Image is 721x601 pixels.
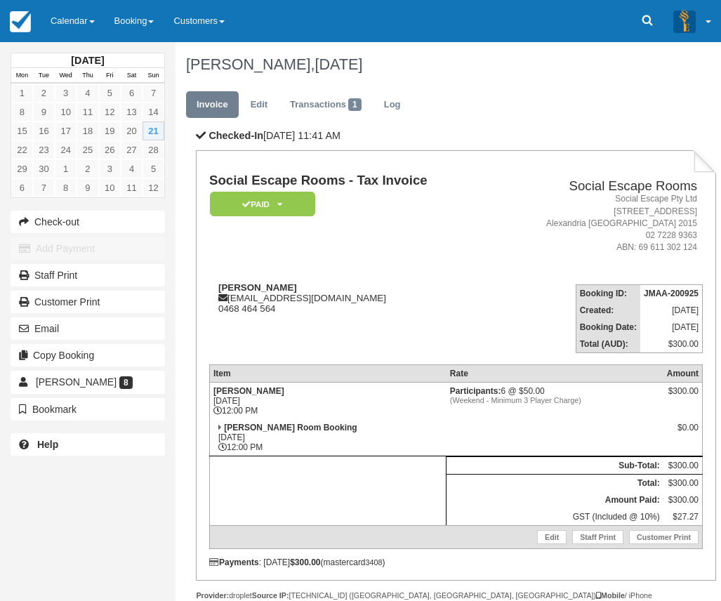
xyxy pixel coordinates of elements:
[99,103,121,121] a: 12
[572,530,623,544] a: Staff Print
[121,68,143,84] th: Sat
[447,457,663,475] th: Sub-Total:
[33,103,55,121] a: 9
[99,178,121,197] a: 10
[121,84,143,103] a: 6
[55,84,77,103] a: 3
[11,264,165,286] a: Staff Print
[644,289,699,298] strong: JMAA-200925
[99,84,121,103] a: 5
[77,178,98,197] a: 9
[11,291,165,313] a: Customer Print
[121,140,143,159] a: 27
[196,590,715,601] div: droplet [TECHNICAL_ID] ([GEOGRAPHIC_DATA], [GEOGRAPHIC_DATA], [GEOGRAPHIC_DATA]) / iPhone
[77,84,98,103] a: 4
[55,121,77,140] a: 17
[143,159,164,178] a: 5
[498,193,697,253] address: Social Escape Pty Ltd [STREET_ADDRESS] Alexandria [GEOGRAPHIC_DATA] 2015 02 7228 9363 ABN: 69 611...
[450,386,501,396] strong: Participants
[77,121,98,140] a: 18
[37,439,58,450] b: Help
[663,508,703,526] td: $27.27
[209,365,446,383] th: Item
[576,285,640,303] th: Booking ID:
[55,140,77,159] a: 24
[11,344,165,366] button: Copy Booking
[11,371,165,393] a: [PERSON_NAME] 8
[121,159,143,178] a: 4
[121,121,143,140] a: 20
[576,302,640,319] th: Created:
[290,557,320,567] strong: $300.00
[576,336,640,353] th: Total (AUD):
[55,159,77,178] a: 1
[576,319,640,336] th: Booking Date:
[667,386,699,407] div: $300.00
[596,591,625,600] strong: Mobile
[121,178,143,197] a: 11
[186,56,706,73] h1: [PERSON_NAME],
[315,55,362,73] span: [DATE]
[209,191,310,217] a: Paid
[33,140,55,159] a: 23
[55,178,77,197] a: 8
[209,130,263,141] b: Checked-In
[663,365,703,383] th: Amount
[11,178,33,197] a: 6
[450,396,660,404] em: (Weekend - Minimum 3 Player Charge)
[143,84,164,103] a: 7
[447,508,663,526] td: GST (Included @ 10%)
[279,91,372,119] a: Transactions1
[99,121,121,140] a: 19
[209,383,446,420] td: [DATE] 12:00 PM
[209,173,492,188] h1: Social Escape Rooms - Tax Invoice
[240,91,278,119] a: Edit
[33,178,55,197] a: 7
[143,121,164,140] a: 21
[447,365,663,383] th: Rate
[10,11,31,32] img: checkfront-main-nav-mini-logo.png
[11,140,33,159] a: 22
[640,319,703,336] td: [DATE]
[663,491,703,508] td: $300.00
[99,68,121,84] th: Fri
[640,336,703,353] td: $300.00
[213,386,284,396] strong: [PERSON_NAME]
[143,140,164,159] a: 28
[373,91,411,119] a: Log
[11,211,165,233] button: Check-out
[11,103,33,121] a: 8
[11,433,165,456] a: Help
[11,398,165,421] button: Bookmark
[673,10,696,32] img: A3
[11,237,165,260] button: Add Payment
[55,68,77,84] th: Wed
[11,84,33,103] a: 1
[447,475,663,492] th: Total:
[640,302,703,319] td: [DATE]
[11,121,33,140] a: 15
[77,103,98,121] a: 11
[209,557,703,567] div: : [DATE] (mastercard )
[33,68,55,84] th: Tue
[252,591,289,600] strong: Source IP:
[348,98,362,111] span: 1
[210,192,315,216] em: Paid
[33,121,55,140] a: 16
[224,423,357,432] strong: [PERSON_NAME] Room Booking
[209,557,259,567] strong: Payments
[498,179,697,194] h2: Social Escape Rooms
[36,376,117,388] span: [PERSON_NAME]
[119,376,133,389] span: 8
[196,128,715,143] p: [DATE] 11:41 AM
[143,68,164,84] th: Sun
[663,457,703,475] td: $300.00
[77,159,98,178] a: 2
[218,282,297,293] strong: [PERSON_NAME]
[186,91,239,119] a: Invoice
[143,178,164,197] a: 12
[33,84,55,103] a: 2
[99,159,121,178] a: 3
[209,282,492,314] div: [EMAIL_ADDRESS][DOMAIN_NAME] 0468 464 564
[121,103,143,121] a: 13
